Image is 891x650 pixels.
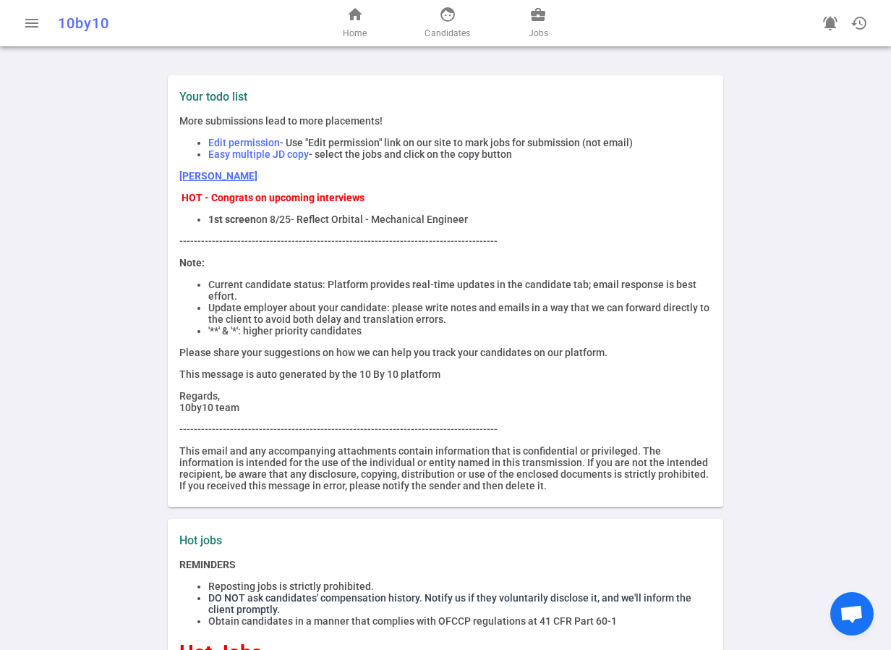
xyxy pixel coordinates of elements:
[58,14,291,32] div: 10by10
[529,6,547,23] span: business_center
[179,559,236,570] strong: REMINDERS
[179,423,712,435] p: ----------------------------------------------------------------------------------------
[179,533,440,547] label: Hot jobs
[208,279,712,302] li: Current candidate status: Platform provides real-time updates in the candidate tab; email respons...
[179,235,712,247] p: ----------------------------------------------------------------------------------------
[179,90,712,104] label: Your todo list
[208,592,691,615] span: DO NOT ask candidates' compensation history. Notify us if they voluntarily disclose it, and we'll...
[309,148,512,160] span: - select the jobs and click on the copy button
[208,148,309,160] span: Easy multiple JD copy
[208,302,712,325] li: Update employer about your candidate: please write notes and emails in a way that we can forward ...
[291,214,468,225] span: - Reflect Orbital - Mechanical Engineer
[346,6,364,23] span: home
[179,115,383,127] span: More submissions lead to more placements!
[208,615,712,627] li: Obtain candidates in a manner that complies with OFCCP regulations at 41 CFR Part 60-1
[529,26,548,41] span: Jobs
[208,137,280,148] span: Edit permission
[343,6,367,41] a: Home
[816,9,845,38] a: Go to see announcements
[425,6,470,41] a: Candidates
[179,368,712,380] p: This message is auto generated by the 10 By 10 platform
[179,445,712,491] p: This email and any accompanying attachments contain information that is confidential or privilege...
[845,9,874,38] button: Open history
[850,14,868,32] span: history
[822,14,839,32] span: notifications_active
[179,170,257,182] a: [PERSON_NAME]
[179,257,205,269] strong: Note:
[23,14,40,32] span: menu
[208,325,712,337] li: '**' & '*': higher priority candidates
[17,9,46,38] button: Open menu
[529,6,548,41] a: Jobs
[182,192,364,203] strong: HOT - Congrats on upcoming interviews
[343,26,367,41] span: Home
[256,214,291,225] span: on 8/25
[830,592,874,636] a: Open chat
[179,347,712,358] p: Please share your suggestions on how we can help you track your candidates on our platform.
[208,581,712,592] li: Reposting jobs is strictly prohibited.
[439,6,456,23] span: face
[179,390,712,413] p: Regards, 10by10 team
[280,137,633,148] span: - Use "Edit permission" link on our site to mark jobs for submission (not email)
[208,214,256,225] strong: 1st screen
[425,26,470,41] span: Candidates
